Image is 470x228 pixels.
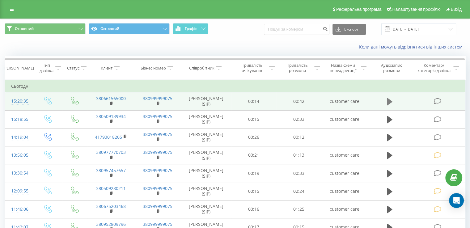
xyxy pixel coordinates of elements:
[392,7,440,12] span: Налаштування профілю
[39,63,53,73] div: Тип дзвінка
[11,149,28,161] div: 13:56:05
[237,63,268,73] div: Тривалість очікування
[231,164,276,182] td: 00:19
[189,65,214,71] div: Співробітник
[276,146,321,164] td: 01:13
[89,23,170,34] button: Основний
[67,65,79,71] div: Статус
[11,185,28,197] div: 12:09:55
[101,65,112,71] div: Клієнт
[173,23,208,34] button: Графік
[181,200,231,218] td: [PERSON_NAME] (SIP)
[11,95,28,107] div: 15:20:35
[231,200,276,218] td: 00:16
[11,131,28,143] div: 14:19:04
[231,182,276,200] td: 00:15
[321,182,368,200] td: customer care
[185,27,197,31] span: Графік
[3,65,34,71] div: [PERSON_NAME]
[96,203,126,209] a: 380675203468
[143,131,172,137] a: 380999999075
[181,110,231,128] td: [PERSON_NAME] (SIP)
[451,7,462,12] span: Вихід
[143,185,172,191] a: 380999999075
[276,128,321,146] td: 00:12
[141,65,166,71] div: Бізнес номер
[181,128,231,146] td: [PERSON_NAME] (SIP)
[276,200,321,218] td: 01:25
[327,63,359,73] div: Назва схеми переадресації
[416,63,452,73] div: Коментар/категорія дзвінка
[276,164,321,182] td: 00:33
[5,23,86,34] button: Основний
[231,110,276,128] td: 00:15
[276,110,321,128] td: 02:33
[11,203,28,215] div: 11:46:06
[276,182,321,200] td: 02:24
[231,128,276,146] td: 00:26
[96,221,126,227] a: 380952809796
[143,167,172,173] a: 380999999075
[96,167,126,173] a: 380957457657
[143,203,172,209] a: 380999999075
[96,149,126,155] a: 380977770703
[95,134,122,140] a: 41793018205
[321,92,368,110] td: customer care
[181,146,231,164] td: [PERSON_NAME] (SIP)
[321,200,368,218] td: customer care
[181,164,231,182] td: [PERSON_NAME] (SIP)
[449,193,464,208] div: Open Intercom Messenger
[143,113,172,119] a: 380999999075
[336,7,382,12] span: Реферальна програма
[143,221,172,227] a: 380999999075
[332,24,366,35] button: Експорт
[5,80,465,92] td: Сьогодні
[96,185,126,191] a: 380509280211
[231,92,276,110] td: 00:14
[321,110,368,128] td: customer care
[143,149,172,155] a: 380999999075
[231,146,276,164] td: 00:21
[276,92,321,110] td: 00:42
[96,95,126,101] a: 380661565000
[181,182,231,200] td: [PERSON_NAME] (SIP)
[11,113,28,125] div: 15:18:55
[359,44,465,50] a: Коли дані можуть відрізнятися вiд інших систем
[282,63,313,73] div: Тривалість розмови
[321,164,368,182] td: customer care
[11,167,28,179] div: 13:30:54
[374,63,410,73] div: Аудіозапис розмови
[96,113,126,119] a: 380509139934
[181,92,231,110] td: [PERSON_NAME] (SIP)
[15,26,34,31] span: Основний
[264,24,329,35] input: Пошук за номером
[143,95,172,101] a: 380999999075
[321,146,368,164] td: customer care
